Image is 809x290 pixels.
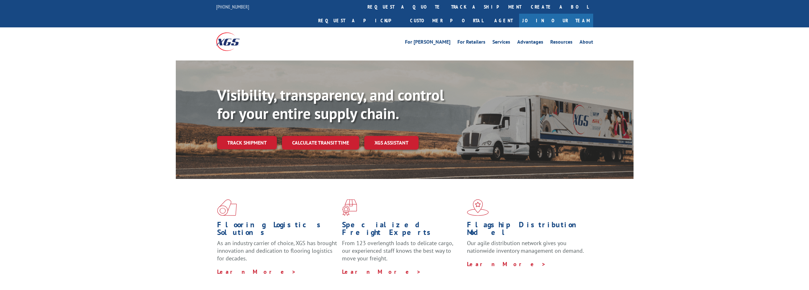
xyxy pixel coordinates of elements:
[364,136,419,150] a: XGS ASSISTANT
[217,268,296,275] a: Learn More >
[217,239,337,262] span: As an industry carrier of choice, XGS has brought innovation and dedication to flooring logistics...
[492,39,510,46] a: Services
[550,39,572,46] a: Resources
[217,85,444,123] b: Visibility, transparency, and control for your entire supply chain.
[488,14,519,27] a: Agent
[216,4,249,10] a: [PHONE_NUMBER]
[457,39,485,46] a: For Retailers
[405,14,488,27] a: Customer Portal
[579,39,593,46] a: About
[467,239,584,254] span: Our agile distribution network gives you nationwide inventory management on demand.
[217,136,277,149] a: Track shipment
[217,221,337,239] h1: Flooring Logistics Solutions
[467,199,489,216] img: xgs-icon-flagship-distribution-model-red
[517,39,543,46] a: Advantages
[342,221,462,239] h1: Specialized Freight Experts
[519,14,593,27] a: Join Our Team
[467,221,587,239] h1: Flagship Distribution Model
[342,268,421,275] a: Learn More >
[342,239,462,268] p: From 123 overlength loads to delicate cargo, our experienced staff knows the best way to move you...
[217,199,237,216] img: xgs-icon-total-supply-chain-intelligence-red
[282,136,359,150] a: Calculate transit time
[405,39,450,46] a: For [PERSON_NAME]
[467,260,546,268] a: Learn More >
[313,14,405,27] a: Request a pickup
[342,199,357,216] img: xgs-icon-focused-on-flooring-red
